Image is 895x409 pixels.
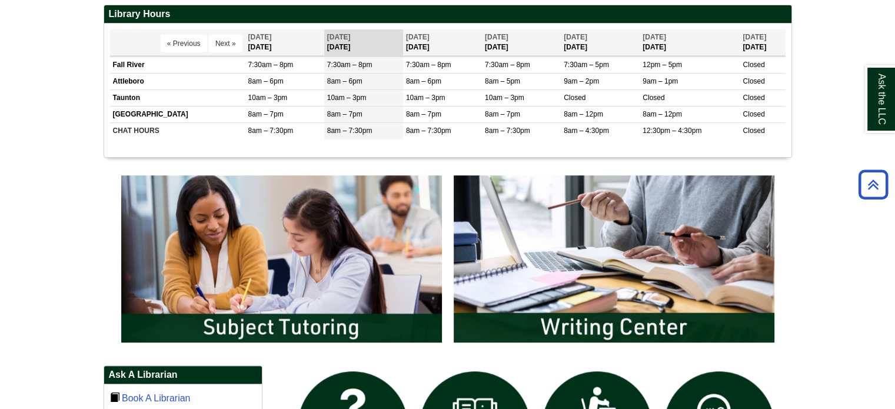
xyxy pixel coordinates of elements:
[643,77,678,85] span: 9am – 1pm
[643,61,682,69] span: 12pm – 5pm
[743,61,764,69] span: Closed
[327,77,362,85] span: 8am – 6pm
[643,110,682,118] span: 8am – 12pm
[406,77,441,85] span: 8am – 6pm
[564,127,609,135] span: 8am – 4:30pm
[245,29,324,56] th: [DATE]
[406,61,451,69] span: 7:30am – 8pm
[643,94,664,102] span: Closed
[854,177,892,192] a: Back to Top
[248,127,294,135] span: 8am – 7:30pm
[327,33,351,41] span: [DATE]
[643,127,701,135] span: 12:30pm – 4:30pm
[248,61,294,69] span: 7:30am – 8pm
[564,77,599,85] span: 9am – 2pm
[110,73,245,89] td: Attleboro
[448,169,780,348] img: Writing Center Information
[248,94,288,102] span: 10am – 3pm
[406,127,451,135] span: 8am – 7:30pm
[209,35,242,52] button: Next »
[561,29,640,56] th: [DATE]
[104,5,791,24] h2: Library Hours
[743,77,764,85] span: Closed
[743,127,764,135] span: Closed
[110,56,245,73] td: Fall River
[403,29,482,56] th: [DATE]
[643,33,666,41] span: [DATE]
[110,90,245,107] td: Taunton
[110,107,245,123] td: [GEOGRAPHIC_DATA]
[406,110,441,118] span: 8am – 7pm
[640,29,740,56] th: [DATE]
[485,77,520,85] span: 8am – 5pm
[482,29,561,56] th: [DATE]
[564,110,603,118] span: 8am – 12pm
[327,110,362,118] span: 8am – 7pm
[327,94,367,102] span: 10am – 3pm
[248,77,284,85] span: 8am – 6pm
[122,393,191,403] a: Book A Librarian
[564,33,587,41] span: [DATE]
[248,33,272,41] span: [DATE]
[564,94,585,102] span: Closed
[115,169,448,348] img: Subject Tutoring Information
[327,127,372,135] span: 8am – 7:30pm
[406,33,430,41] span: [DATE]
[743,94,764,102] span: Closed
[406,94,445,102] span: 10am – 3pm
[743,33,766,41] span: [DATE]
[485,110,520,118] span: 8am – 7pm
[324,29,403,56] th: [DATE]
[248,110,284,118] span: 8am – 7pm
[115,169,780,354] div: slideshow
[485,127,530,135] span: 8am – 7:30pm
[104,366,262,384] h2: Ask A Librarian
[485,94,524,102] span: 10am – 3pm
[327,61,372,69] span: 7:30am – 8pm
[110,123,245,139] td: CHAT HOURS
[564,61,609,69] span: 7:30am – 5pm
[485,61,530,69] span: 7:30am – 8pm
[161,35,207,52] button: « Previous
[743,110,764,118] span: Closed
[485,33,508,41] span: [DATE]
[740,29,785,56] th: [DATE]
